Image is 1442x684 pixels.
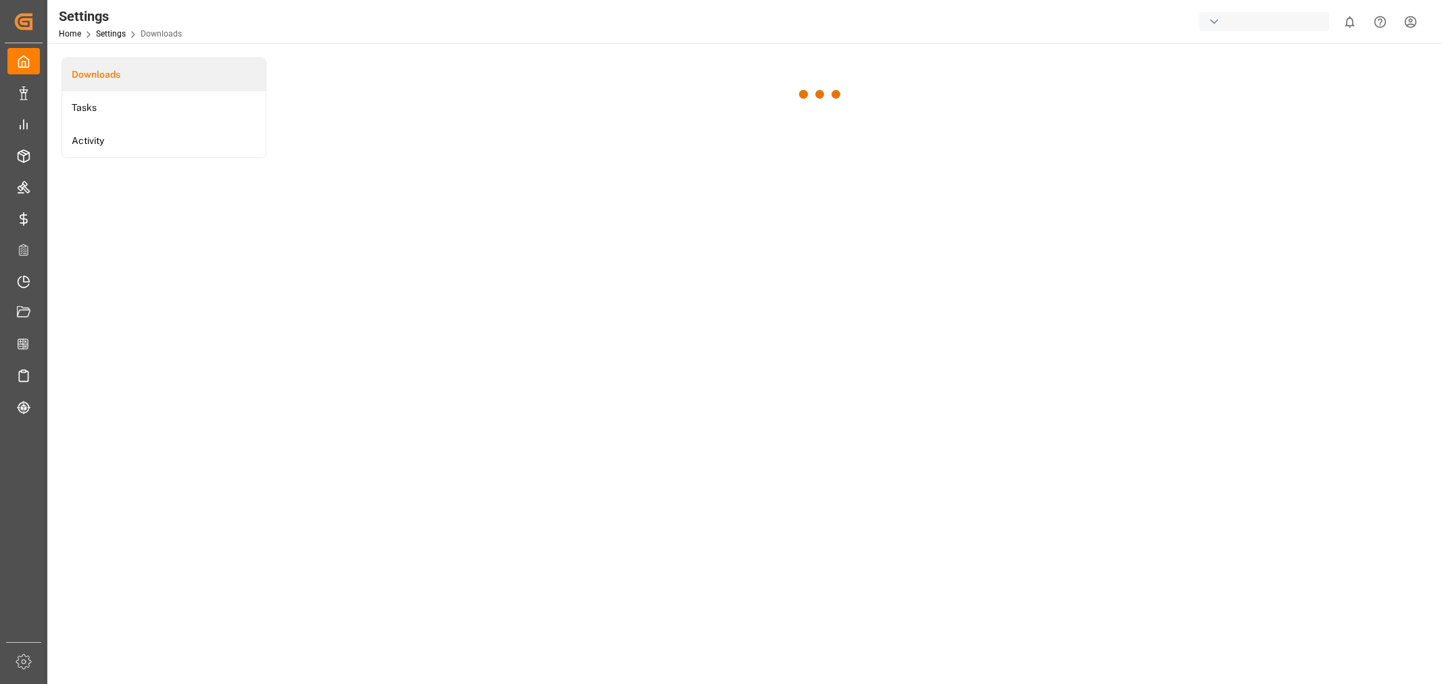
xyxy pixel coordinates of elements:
[62,124,266,157] a: Activity
[59,6,182,26] div: Settings
[1335,7,1365,37] button: show 0 new notifications
[62,91,266,124] a: Tasks
[59,29,81,39] a: Home
[96,29,126,39] a: Settings
[1365,7,1395,37] button: Help Center
[62,58,266,91] a: Downloads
